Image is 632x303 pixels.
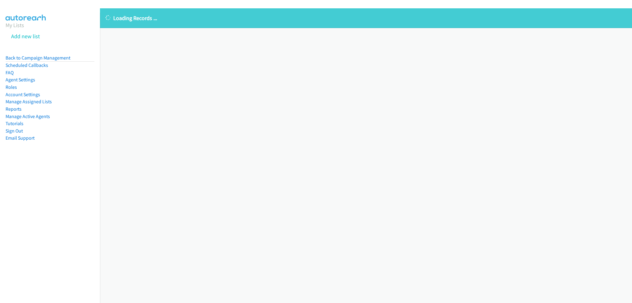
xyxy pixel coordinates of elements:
a: Email Support [6,135,35,141]
a: Manage Assigned Lists [6,99,52,104]
a: Account Settings [6,92,40,97]
a: My Lists [6,22,24,29]
a: Roles [6,84,17,90]
p: Loading Records ... [106,14,626,22]
a: Agent Settings [6,77,35,83]
a: Scheduled Callbacks [6,62,48,68]
a: Add new list [11,33,40,40]
a: Reports [6,106,22,112]
a: Back to Campaign Management [6,55,70,61]
a: FAQ [6,70,14,76]
a: Manage Active Agents [6,113,50,119]
a: Tutorials [6,121,23,126]
a: Sign Out [6,128,23,134]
